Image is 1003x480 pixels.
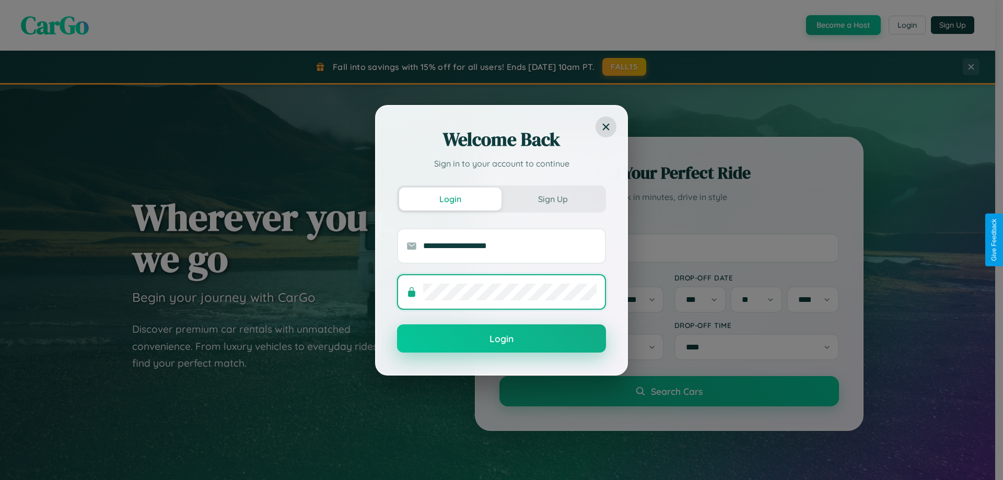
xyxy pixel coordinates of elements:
div: Give Feedback [990,219,998,261]
button: Login [399,188,501,210]
button: Sign Up [501,188,604,210]
p: Sign in to your account to continue [397,157,606,170]
h2: Welcome Back [397,127,606,152]
button: Login [397,324,606,353]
